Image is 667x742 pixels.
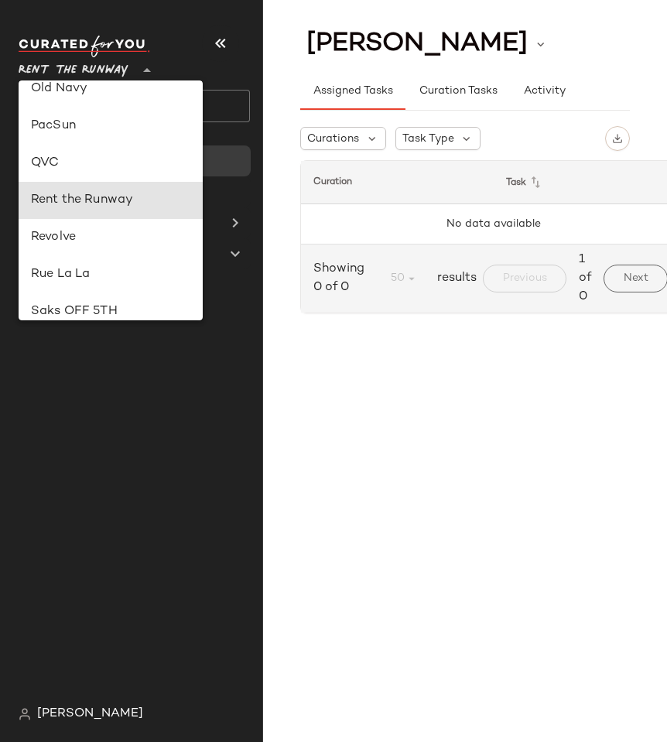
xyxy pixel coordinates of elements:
div: Rent the Runway [31,191,190,210]
span: Showing 0 of 0 [313,260,377,297]
span: Rent the Runway [19,53,128,80]
div: Revolve [31,228,190,247]
span: Assigned Tasks [313,85,393,97]
span: results [431,269,477,288]
img: svg%3e [612,133,623,144]
div: undefined-list [19,80,203,320]
span: Activity [523,85,566,97]
span: Task Type [402,131,454,147]
div: Saks OFF 5TH [31,303,190,321]
span: Curation Tasks [418,85,497,97]
div: Rue La La [31,265,190,284]
span: 1 of 0 [579,251,591,306]
span: [PERSON_NAME] [37,705,143,723]
div: Old Navy [31,80,190,98]
div: PacSun [31,117,190,135]
span: Curations [307,131,359,147]
img: cfy_white_logo.C9jOOHJF.svg [19,36,150,57]
img: svg%3e [19,708,31,720]
span: Next [623,272,648,285]
div: QVC [31,154,190,173]
span: [PERSON_NAME] [306,29,528,59]
th: Curation [301,161,494,204]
